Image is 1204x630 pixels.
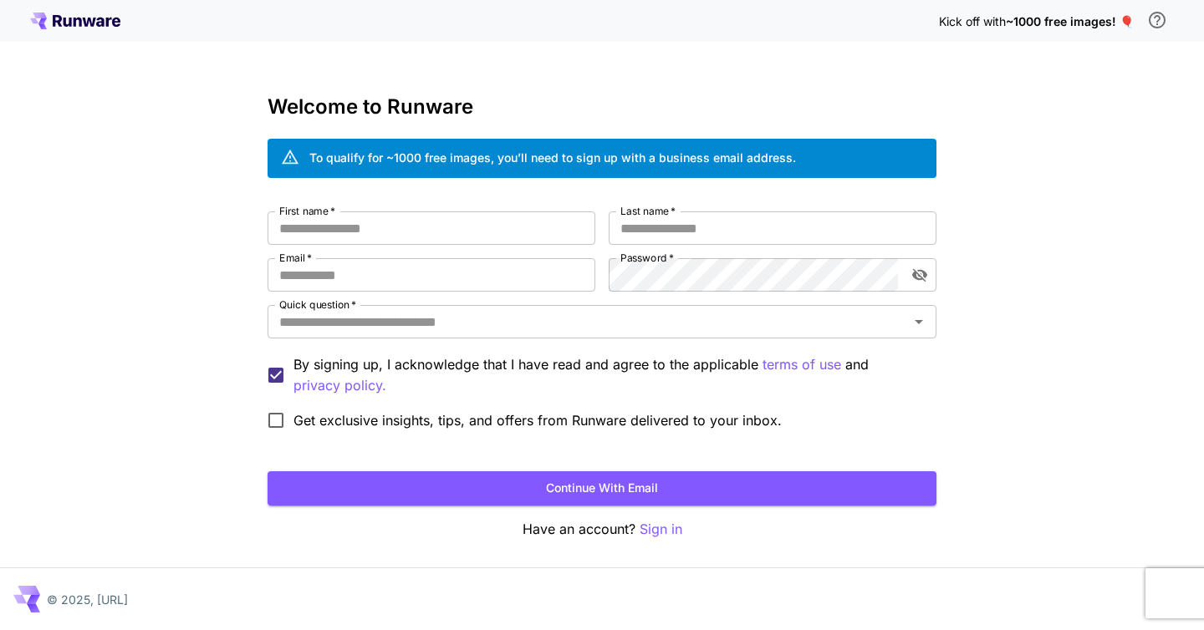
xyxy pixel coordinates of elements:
[907,310,931,333] button: Open
[268,95,936,119] h3: Welcome to Runware
[268,471,936,506] button: Continue with email
[763,354,841,375] button: By signing up, I acknowledge that I have read and agree to the applicable and privacy policy.
[279,297,356,312] label: Quick question
[905,260,935,290] button: toggle password visibility
[939,14,1006,28] span: Kick off with
[47,591,128,608] p: © 2025, [URL]
[309,149,796,166] div: To qualify for ~1000 free images, you’ll need to sign up with a business email address.
[293,375,386,396] button: By signing up, I acknowledge that I have read and agree to the applicable terms of use and
[279,251,312,265] label: Email
[279,204,335,218] label: First name
[268,519,936,540] p: Have an account?
[763,354,841,375] p: terms of use
[1140,3,1174,37] button: In order to qualify for free credit, you need to sign up with a business email address and click ...
[293,410,782,430] span: Get exclusive insights, tips, and offers from Runware delivered to your inbox.
[293,375,386,396] p: privacy policy.
[1006,14,1134,28] span: ~1000 free images! 🎈
[620,251,674,265] label: Password
[293,354,923,396] p: By signing up, I acknowledge that I have read and agree to the applicable and
[640,519,682,540] button: Sign in
[620,204,676,218] label: Last name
